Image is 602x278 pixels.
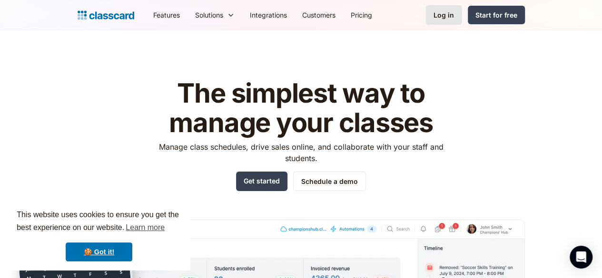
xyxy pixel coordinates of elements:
[570,246,592,268] div: Open Intercom Messenger
[78,9,134,22] a: home
[8,200,190,270] div: cookieconsent
[124,220,166,235] a: learn more about cookies
[188,4,242,26] div: Solutions
[150,79,452,137] h1: The simplest way to manage your classes
[17,209,181,235] span: This website uses cookies to ensure you get the best experience on our website.
[468,6,525,24] a: Start for free
[343,4,380,26] a: Pricing
[150,141,452,164] p: Manage class schedules, drive sales online, and collaborate with your staff and students.
[146,4,188,26] a: Features
[425,5,462,25] a: Log in
[66,242,132,261] a: dismiss cookie message
[293,172,366,191] a: Schedule a demo
[295,4,343,26] a: Customers
[236,172,287,191] a: Get started
[195,10,223,20] div: Solutions
[434,10,454,20] div: Log in
[242,4,295,26] a: Integrations
[475,10,517,20] div: Start for free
